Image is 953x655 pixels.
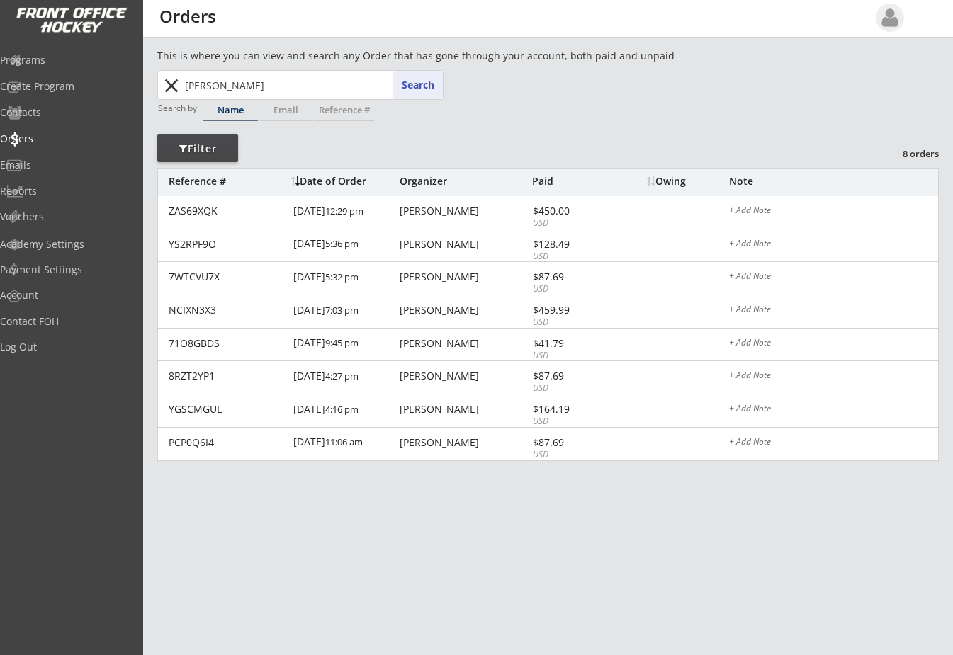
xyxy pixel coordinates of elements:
[400,371,529,381] div: [PERSON_NAME]
[533,272,609,282] div: $87.69
[314,106,374,115] div: Reference #
[865,147,939,160] div: 8 orders
[400,176,529,186] div: Organizer
[157,142,238,156] div: Filter
[533,338,609,348] div: $41.79
[182,71,443,99] input: Start typing name...
[203,106,258,115] div: Name
[169,438,285,448] div: PCP0Q6I4
[169,239,285,249] div: YS2RPF9O
[259,106,313,115] div: Email
[157,49,755,63] div: This is where you can view and search any Order that has gone through your account, both paid and...
[533,438,609,448] div: $87.69
[293,329,396,360] div: [DATE]
[533,404,609,414] div: $164.19
[293,262,396,294] div: [DATE]
[325,336,359,349] font: 9:45 pm
[400,404,529,414] div: [PERSON_NAME]
[400,305,529,315] div: [PERSON_NAME]
[293,394,396,426] div: [DATE]
[729,176,938,186] div: Note
[400,239,529,249] div: [PERSON_NAME]
[533,251,609,263] div: USD
[400,338,529,348] div: [PERSON_NAME]
[169,404,285,414] div: YGSCMGUE
[533,449,609,461] div: USD
[533,239,609,249] div: $128.49
[533,382,609,394] div: USD
[169,305,285,315] div: NCIXN3X3
[293,295,396,327] div: [DATE]
[532,176,609,186] div: Paid
[729,239,938,251] div: + Add Note
[325,270,359,283] font: 5:32 pm
[169,371,285,381] div: 8RZT2YP1
[159,74,183,97] button: close
[393,71,443,99] button: Search
[533,416,609,428] div: USD
[158,103,198,113] div: Search by
[169,338,285,348] div: 71O8GBDS
[293,428,396,460] div: [DATE]
[325,435,363,448] font: 11:06 am
[729,206,938,217] div: + Add Note
[169,176,284,186] div: Reference #
[533,371,609,381] div: $87.69
[291,176,396,186] div: Date of Order
[400,438,529,448] div: [PERSON_NAME]
[169,272,285,282] div: 7WTCVU7X
[293,229,396,261] div: [DATE]
[729,338,938,350] div: + Add Note
[400,272,529,282] div: [PERSON_NAME]
[729,404,938,416] div: + Add Note
[729,272,938,283] div: + Add Note
[647,176,728,186] div: Owing
[293,196,396,228] div: [DATE]
[533,217,609,229] div: USD
[325,370,359,382] font: 4:27 pm
[293,361,396,393] div: [DATE]
[325,403,359,416] font: 4:16 pm
[325,205,363,217] font: 12:29 pm
[729,371,938,382] div: + Add Note
[325,237,359,250] font: 5:36 pm
[169,206,285,216] div: ZAS69XQK
[533,305,609,315] div: $459.99
[400,206,529,216] div: [PERSON_NAME]
[325,304,359,317] font: 7:03 pm
[729,305,938,317] div: + Add Note
[729,438,938,449] div: + Add Note
[533,350,609,362] div: USD
[533,317,609,329] div: USD
[533,283,609,295] div: USD
[533,206,609,216] div: $450.00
